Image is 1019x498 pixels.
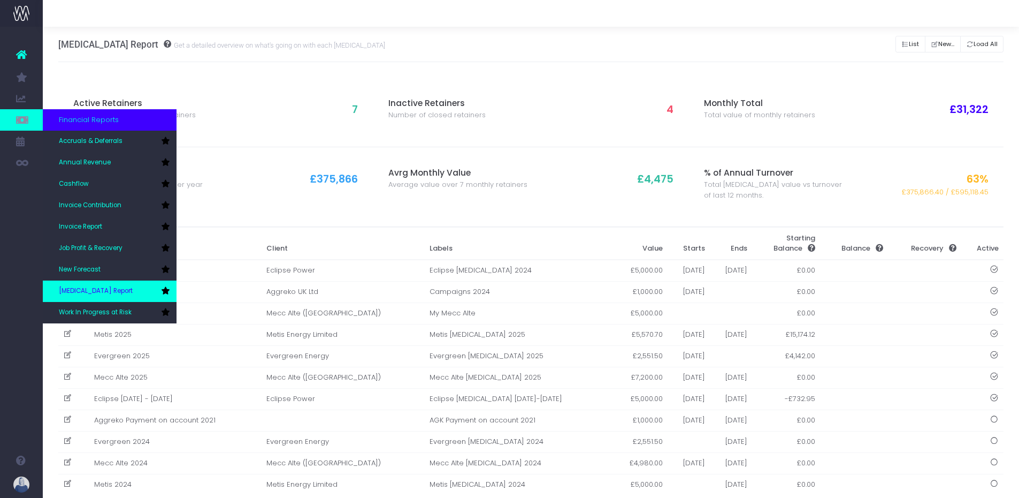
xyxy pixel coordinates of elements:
h3: Inactive Retainers [388,99,531,109]
td: £0.00 [753,474,821,495]
a: Accruals & Deferrals [43,131,177,152]
td: £0.00 [753,431,821,452]
td: Mecc Alte 2025 [89,367,262,388]
h3: Monthly Total [704,99,846,109]
td: Mecc Alte ([GEOGRAPHIC_DATA]) [261,303,424,324]
span: Average value over 7 monthly retainers [388,179,527,190]
td: £2,551.50 [611,345,668,367]
td: £0.00 [753,452,821,474]
td: Mecc Alte ([GEOGRAPHIC_DATA]) [261,367,424,388]
div: Button group with nested dropdown [895,33,1003,55]
a: Cashflow [43,173,177,195]
td: Evergreen [MEDICAL_DATA] 2024 [424,431,611,452]
td: Evergreen [MEDICAL_DATA] 2025 [424,345,611,367]
a: Job Profit & Recovery [43,238,177,259]
a: [MEDICAL_DATA] Report [43,281,177,302]
th: Active [961,228,1003,260]
td: Eclipse [MEDICAL_DATA] [DATE]-[DATE] [424,388,611,410]
button: Load All [960,36,1004,52]
span: 63% [967,171,989,187]
td: [DATE] [710,474,753,495]
span: Total value of monthly retainers [704,110,815,120]
th: Labels [424,228,611,260]
span: Invoice Contribution [59,201,121,210]
td: £0.00 [753,303,821,324]
span: [MEDICAL_DATA] Report [59,286,133,296]
a: Invoice Contribution [43,195,177,216]
td: Metis [MEDICAL_DATA] 2024 [424,474,611,495]
span: Accruals & Deferrals [59,137,122,146]
span: £375,866 [310,171,358,187]
td: [DATE] [668,410,710,431]
td: Eclipse Power [261,260,424,282]
th: Starts [668,228,710,260]
td: £1,000.00 [611,410,668,431]
td: Mecc Alte [MEDICAL_DATA] 2025 [424,367,611,388]
th: Client [261,228,424,260]
td: Eclipse Power [261,388,424,410]
td: [DATE] [710,452,753,474]
td: Evergreen Energy [261,431,424,452]
td: £0.00 [753,410,821,431]
td: Metis Energy Limited [261,324,424,345]
th: Value [611,228,668,260]
td: £5,000.00 [611,474,668,495]
span: Annual Revenue [59,158,111,168]
td: [DATE] [668,281,710,303]
h3: [MEDICAL_DATA] Report [58,39,385,50]
a: Annual Revenue [43,152,177,173]
td: -£732.95 [753,388,821,410]
a: Work In Progress at Risk [43,302,177,323]
span: Number of closed retainers [388,110,486,120]
td: [DATE] [710,388,753,410]
td: £0.00 [753,367,821,388]
th: Recovery [888,228,961,260]
td: Mecc Alte [MEDICAL_DATA] 2024 [424,452,611,474]
td: AGK Payment on account 2021 [424,410,611,431]
td: £5,570.70 [611,324,668,345]
a: New Forecast [43,259,177,281]
td: £0.00 [753,260,821,282]
span: New Forecast [59,265,101,275]
td: Aggreko Payment on account 2021 [89,410,262,431]
span: 4 [666,102,673,117]
td: Mecc Alte ([GEOGRAPHIC_DATA]) [261,452,424,474]
span: Financial Reports [59,115,119,125]
small: Get a detailed overview on what's going on with each [MEDICAL_DATA] [171,39,385,50]
span: 7 [352,102,358,117]
h3: Avrg Monthly Value [388,168,531,178]
h3: % of Annual Turnover [704,168,846,178]
h3: Active Retainers [73,99,216,109]
td: Evergreen Energy [261,345,424,367]
td: Campaigns 2024 [424,281,611,303]
span: Cashflow [59,179,89,189]
td: £2,551.50 [611,431,668,452]
img: images/default_profile_image.png [13,477,29,493]
td: Metis [MEDICAL_DATA] 2025 [424,324,611,345]
td: Aggreko UK Ltd [261,281,424,303]
span: £4,475 [637,171,673,187]
td: £5,000.00 [611,303,668,324]
td: £5,000.00 [611,388,668,410]
td: £7,200.00 [611,367,668,388]
td: [DATE] [668,324,710,345]
td: Evergreen 2025 [89,345,262,367]
button: List [895,36,925,52]
td: [DATE] [668,345,710,367]
td: Metis 2025 [89,324,262,345]
td: £15,174.12 [753,324,821,345]
span: Work In Progress at Risk [59,308,132,318]
span: Total [MEDICAL_DATA] value vs turnover of last 12 months. [704,179,846,200]
td: [DATE] [710,410,753,431]
td: [DATE] [710,367,753,388]
span: £31,322 [949,102,989,117]
th: Balance [821,228,888,260]
td: Metis 2024 [89,474,262,495]
td: Metis Energy Limited [261,474,424,495]
td: £1,000.00 [611,281,668,303]
button: New... [925,36,961,52]
th: Starting Balance [753,228,821,260]
td: Eclipse [MEDICAL_DATA] 2024 [424,260,611,282]
td: Mecc Alte 2024 [89,452,262,474]
span: £375,866.40 / £595,118.45 [902,187,989,198]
